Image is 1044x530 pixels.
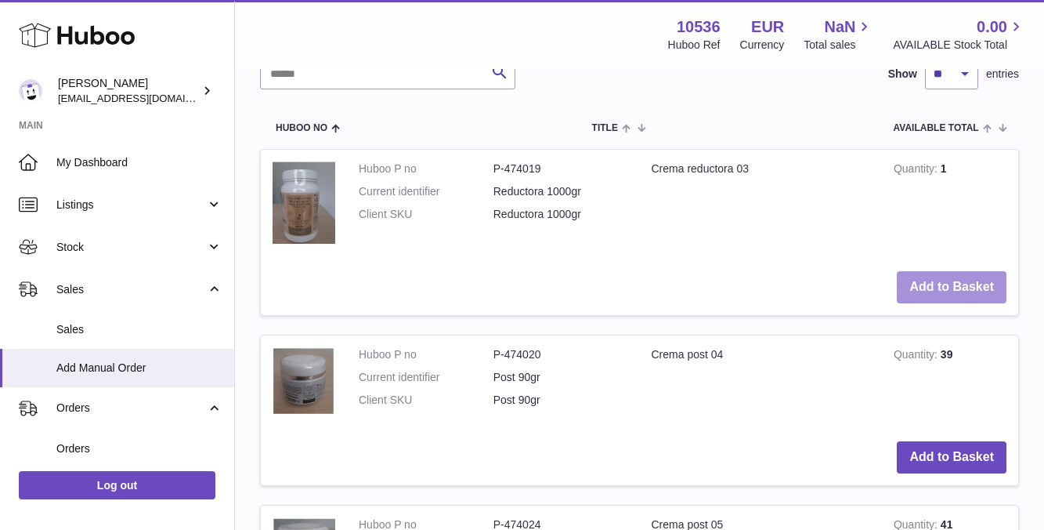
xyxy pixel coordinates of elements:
a: 0.00 AVAILABLE Stock Total [893,16,1025,53]
span: [EMAIL_ADDRESS][DOMAIN_NAME] [58,92,230,104]
div: Currency [740,38,785,53]
img: Crema reductora 03 [273,162,335,244]
td: Crema post 04 [640,336,882,430]
span: Orders [56,441,222,456]
span: Listings [56,198,206,212]
dd: Reductora 1000gr [493,184,628,199]
span: Sales [56,282,206,297]
span: Add Manual Order [56,361,222,376]
span: 0.00 [977,16,1007,38]
dt: Current identifier [359,184,493,199]
a: NaN Total sales [804,16,873,53]
span: Stock [56,240,206,255]
label: Show [888,67,917,82]
span: entries [986,67,1019,82]
img: riberoyepescamila@hotmail.com [19,79,42,103]
dd: Post 90gr [493,393,628,408]
strong: Quantity [894,162,941,179]
dt: Huboo P no [359,347,493,362]
button: Add to Basket [897,441,1006,474]
div: Huboo Ref [668,38,721,53]
span: Title [592,123,618,133]
span: Total sales [804,38,873,53]
dd: P-474020 [493,347,628,362]
dd: Reductora 1000gr [493,207,628,222]
td: 1 [882,150,1018,260]
dt: Client SKU [359,393,493,408]
strong: Quantity [894,348,941,365]
dt: Huboo P no [359,162,493,176]
span: NaN [824,16,855,38]
a: Log out [19,471,215,499]
span: AVAILABLE Stock Total [893,38,1025,53]
span: Huboo no [276,123,327,133]
img: Crema post 04 [273,347,335,414]
td: Crema reductora 03 [640,150,882,260]
span: Orders [56,401,206,416]
strong: EUR [751,16,784,38]
td: 39 [882,336,1018,430]
dt: Client SKU [359,207,493,222]
span: My Dashboard [56,155,222,170]
dd: Post 90gr [493,370,628,385]
strong: 10536 [677,16,721,38]
span: AVAILABLE Total [894,123,979,133]
button: Add to Basket [897,271,1006,303]
span: Sales [56,322,222,337]
dt: Current identifier [359,370,493,385]
dd: P-474019 [493,162,628,176]
div: [PERSON_NAME] [58,76,199,106]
